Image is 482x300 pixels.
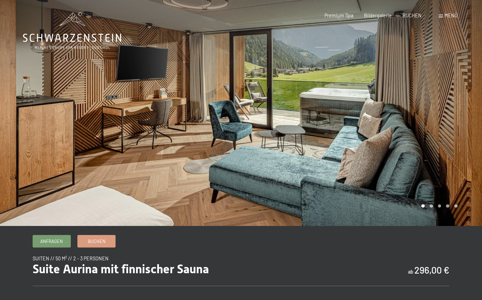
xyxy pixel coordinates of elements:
[33,256,109,261] span: Suiten // 50 m² // 2 - 3 Personen
[33,235,70,247] a: Anfragen
[445,13,458,18] span: Menü
[364,13,392,18] a: Bildergalerie
[88,238,105,244] span: Buchen
[408,269,413,275] span: ab
[33,262,209,276] span: Suite Aurina mit finnischer Sauna
[78,235,115,247] a: Buchen
[40,238,63,244] span: Anfragen
[414,264,449,275] b: 296,00 €
[324,13,353,18] a: Premium Spa
[403,13,422,18] a: BUCHEN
